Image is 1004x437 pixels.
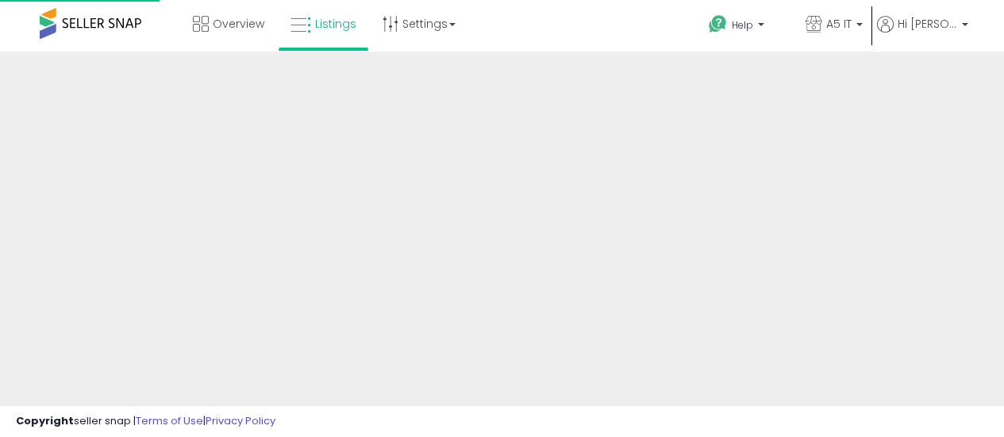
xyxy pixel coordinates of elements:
span: Listings [315,16,356,32]
div: seller snap | | [16,414,275,429]
a: Terms of Use [136,413,203,428]
span: Hi [PERSON_NAME] [898,16,957,32]
span: Overview [213,16,264,32]
strong: Copyright [16,413,74,428]
span: A5 IT [826,16,852,32]
span: Help [732,18,753,32]
i: Get Help [708,14,728,34]
a: Privacy Policy [206,413,275,428]
a: Help [696,2,791,52]
a: Hi [PERSON_NAME] [877,16,968,52]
